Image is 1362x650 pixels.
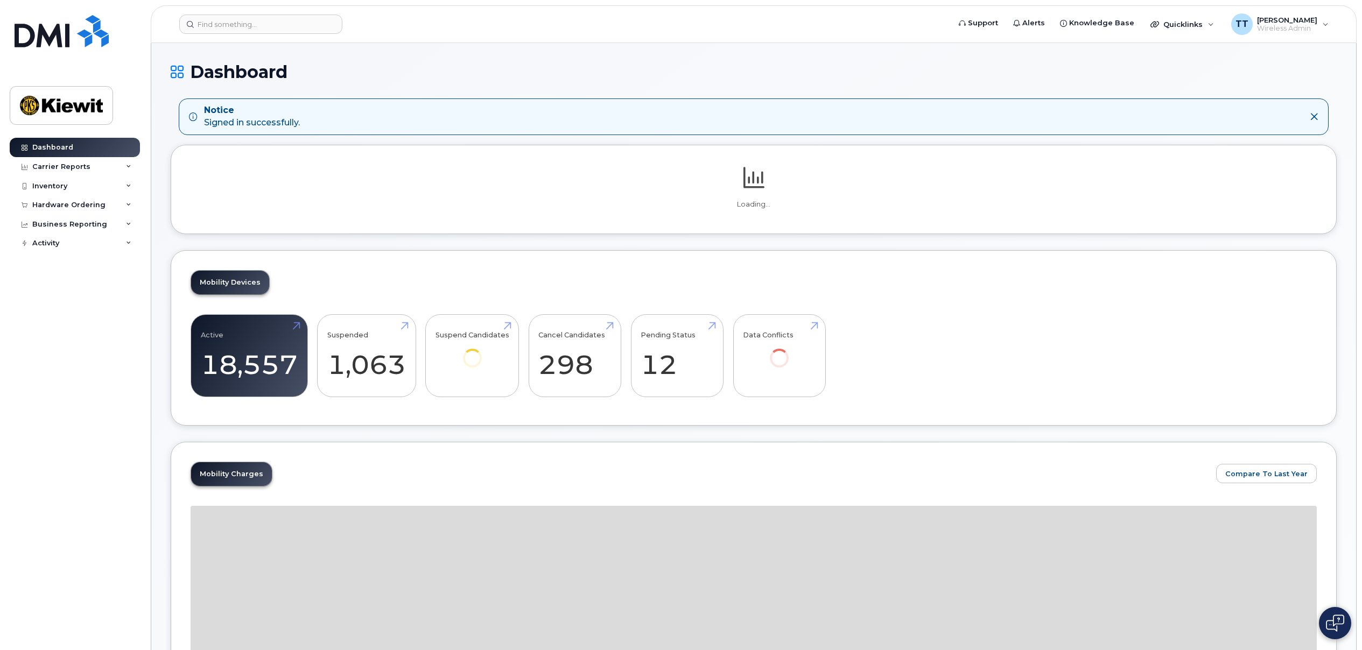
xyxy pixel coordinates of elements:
a: Suspend Candidates [436,320,509,382]
a: Active 18,557 [201,320,298,391]
a: Data Conflicts [743,320,816,382]
a: Mobility Devices [191,271,269,294]
div: Signed in successfully. [204,104,300,129]
a: Cancel Candidates 298 [538,320,611,391]
p: Loading... [191,200,1317,209]
strong: Notice [204,104,300,117]
button: Compare To Last Year [1216,464,1317,483]
span: Compare To Last Year [1225,469,1308,479]
a: Mobility Charges [191,462,272,486]
a: Suspended 1,063 [327,320,406,391]
img: Open chat [1326,614,1344,632]
h1: Dashboard [171,62,1337,81]
a: Pending Status 12 [641,320,713,391]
